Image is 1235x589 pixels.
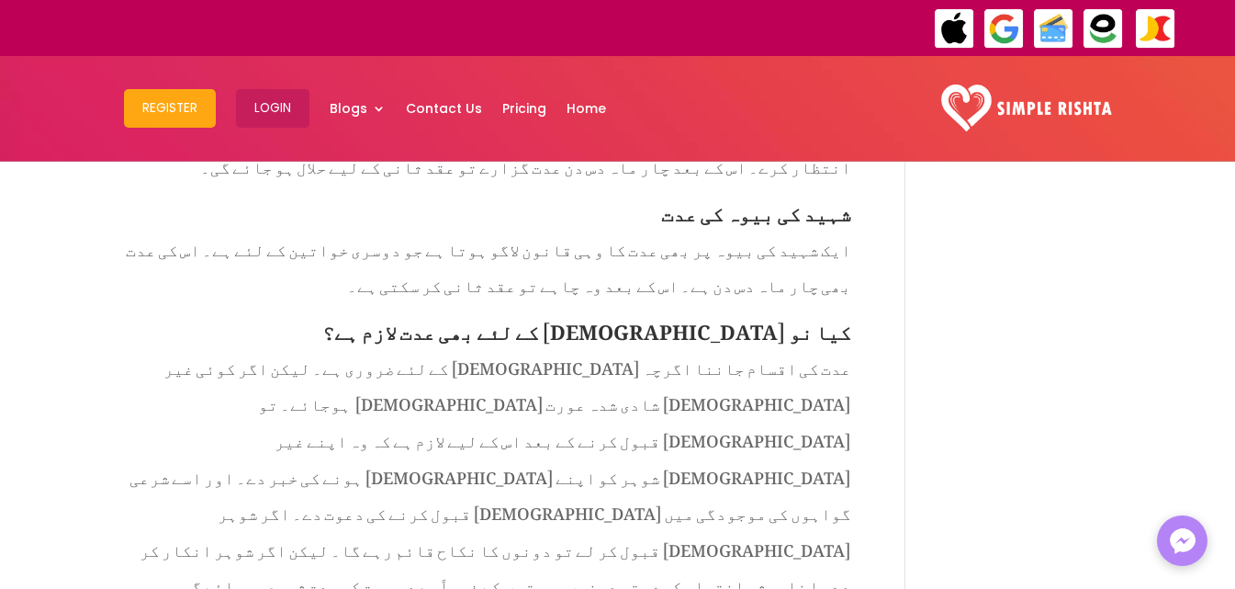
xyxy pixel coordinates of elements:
strong: شہید کی بیوہ کی عدت [661,183,851,233]
a: Login [236,61,309,156]
a: Blogs [330,61,386,156]
img: ApplePay-icon [934,8,975,50]
a: Home [567,61,606,156]
strong: کیا نو [DEMOGRAPHIC_DATA] کے لئے بھی عدت لازم ہے؟ [322,301,851,352]
img: JazzCash-icon [1135,8,1176,50]
strong: ایزی پیسہ [319,11,379,43]
div: ایپ میں پیمنٹ صرف گوگل پے اور ایپل پے کے ذریعے ممکن ہے۔ ، یا کریڈٹ کارڈ کے ذریعے ویب سائٹ پر ہوگی۔ [41,17,797,39]
img: Credit Cards [1033,8,1074,50]
a: Pricing [502,61,546,156]
img: GooglePay-icon [983,8,1025,50]
a: Register [124,61,216,156]
img: Messenger [1164,523,1201,560]
a: Contact Us [406,61,482,156]
button: Register [124,89,216,128]
strong: جاز کیش [387,11,432,43]
p: ایک شہید کی بیوہ پر بھی عدت کا وہی قانون لاگو ہوتا ہے جو دوسری خواتین کے لئے ہے۔ اس کی عدت بھی چا... [124,228,851,317]
button: Login [236,89,309,128]
img: EasyPaisa-icon [1083,8,1124,50]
